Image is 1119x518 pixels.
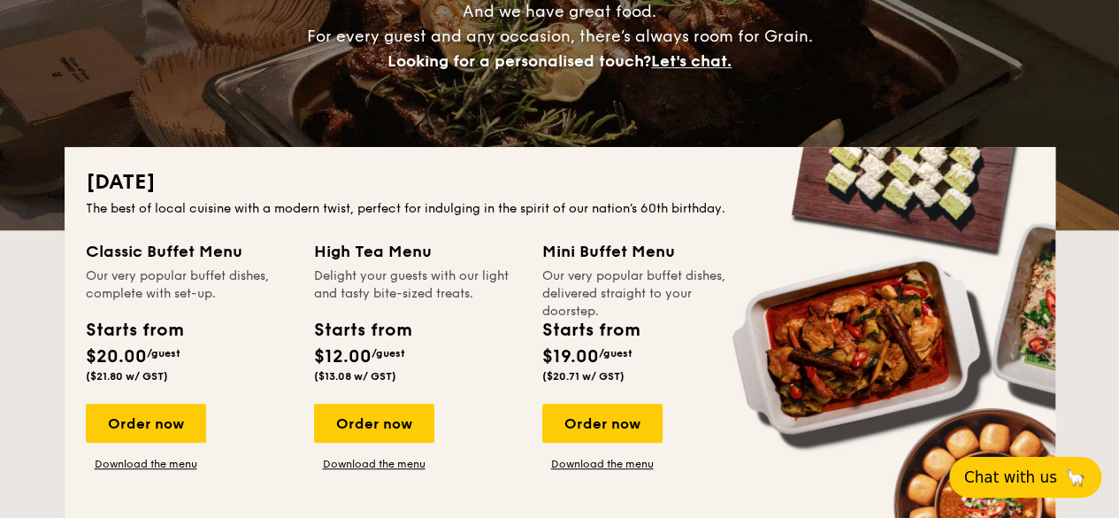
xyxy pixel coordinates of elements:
[314,317,410,344] div: Starts from
[86,317,182,344] div: Starts from
[542,457,663,471] a: Download the menu
[86,370,168,383] span: ($21.80 w/ GST)
[86,457,206,471] a: Download the menu
[314,267,521,303] div: Delight your guests with our light and tasty bite-sized treats.
[1064,467,1086,488] span: 🦙
[542,239,749,264] div: Mini Buffet Menu
[314,346,372,367] span: $12.00
[542,404,663,443] div: Order now
[599,347,632,360] span: /guest
[542,370,625,383] span: ($20.71 w/ GST)
[86,168,1034,197] h2: [DATE]
[86,200,1034,218] div: The best of local cuisine with a modern twist, perfect for indulging in the spirit of our nation’...
[542,267,749,303] div: Our very popular buffet dishes, delivered straight to your doorstep.
[314,404,434,443] div: Order now
[86,346,147,367] span: $20.00
[86,239,293,264] div: Classic Buffet Menu
[307,2,813,71] span: And we have great food. For every guest and any occasion, there’s always room for Grain.
[314,370,396,383] span: ($13.08 w/ GST)
[651,51,732,71] span: Let's chat.
[147,347,180,360] span: /guest
[949,457,1101,498] button: Chat with us🦙
[387,51,651,71] span: Looking for a personalised touch?
[372,347,405,360] span: /guest
[542,317,639,344] div: Starts from
[86,404,206,443] div: Order now
[86,267,293,303] div: Our very popular buffet dishes, complete with set-up.
[964,468,1057,486] span: Chat with us
[314,457,434,471] a: Download the menu
[542,346,599,367] span: $19.00
[314,239,521,264] div: High Tea Menu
